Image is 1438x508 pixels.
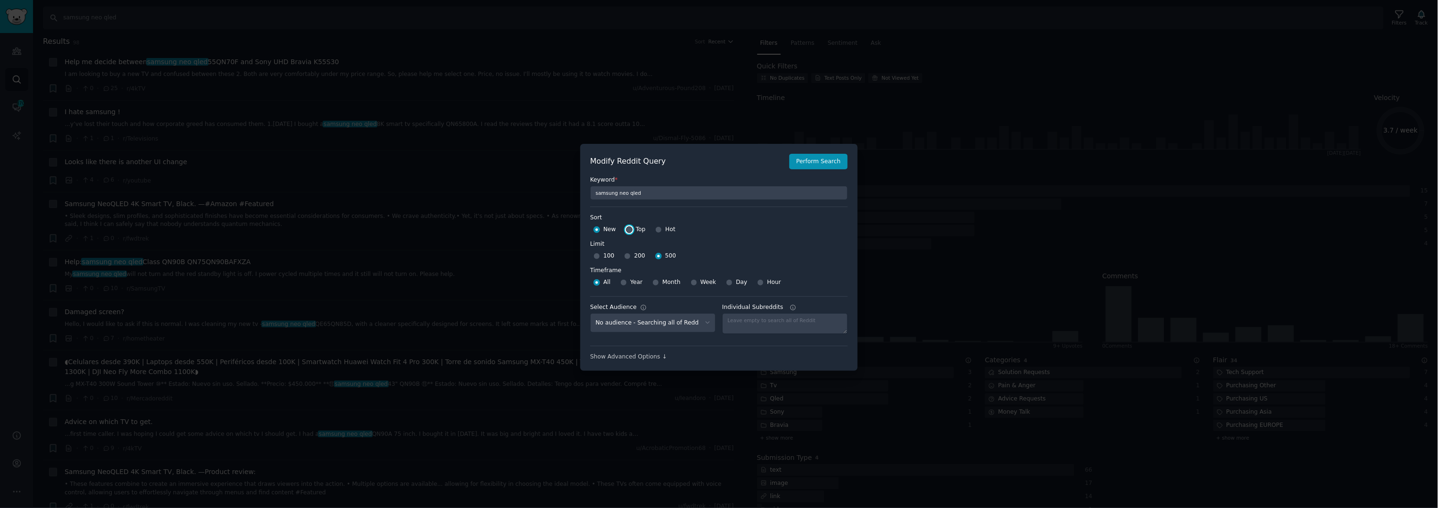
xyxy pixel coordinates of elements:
span: 500 [665,252,676,260]
div: Show Advanced Options ↓ [590,353,848,361]
span: 200 [634,252,645,260]
span: New [603,225,616,234]
label: Keyword [590,176,848,184]
div: Limit [590,240,604,249]
div: Select Audience [590,303,637,312]
h2: Modify Reddit Query [590,156,784,167]
span: Year [630,278,643,287]
input: Keyword to search on Reddit [590,186,848,200]
span: Month [662,278,680,287]
button: Perform Search [789,154,848,170]
label: Sort [590,214,848,222]
label: Timeframe [590,263,848,275]
span: Top [636,225,646,234]
span: Day [736,278,747,287]
span: 100 [603,252,614,260]
span: All [603,278,610,287]
span: Week [701,278,717,287]
span: Hour [767,278,781,287]
label: Individual Subreddits [722,303,848,312]
span: Hot [665,225,676,234]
